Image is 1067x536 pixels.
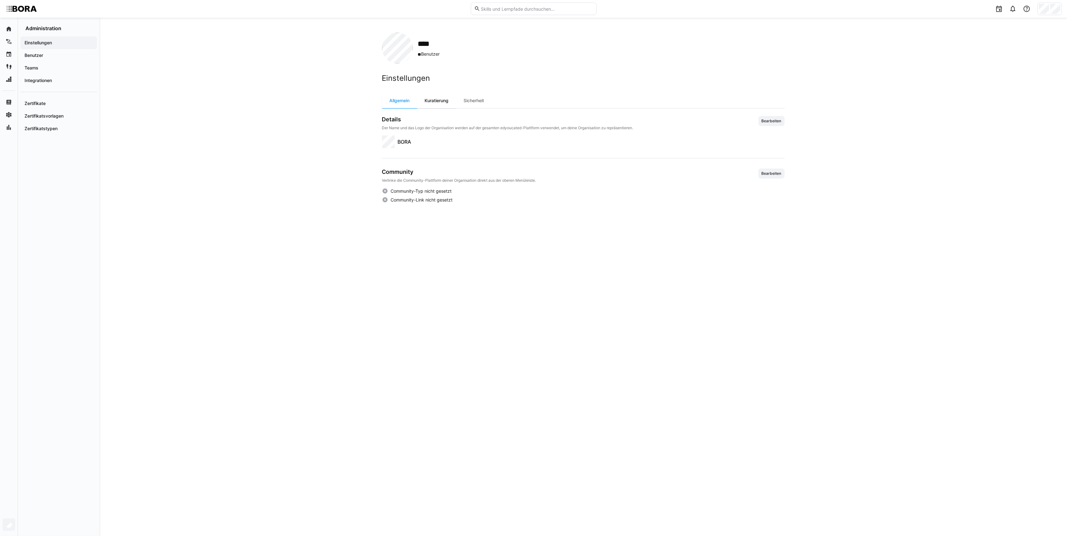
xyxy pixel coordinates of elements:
[480,6,593,12] input: Skills und Lernpfade durchsuchen…
[391,188,452,194] span: Community-Typ nicht gesetzt
[761,119,782,124] span: Bearbeiten
[382,116,633,123] h3: Details
[382,93,417,108] div: Allgemein
[398,138,411,146] span: BORA
[391,197,453,203] span: Community-Link nicht gesetzt
[761,171,782,176] span: Bearbeiten
[759,116,785,126] button: Bearbeiten
[418,51,443,58] span: Benutzer
[417,93,456,108] div: Kuratierung
[382,74,785,83] h2: Einstellungen
[759,169,785,179] button: Bearbeiten
[382,178,536,183] p: Verlinke die Community-Plattform deiner Organisation direkt aus der oberen Menüleiste.
[456,93,492,108] div: Sicherheit
[382,125,633,130] p: Der Name und das Logo der Organisation werden auf der gesamten edyoucated-Plattform verwendet, um...
[382,169,536,175] h3: Community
